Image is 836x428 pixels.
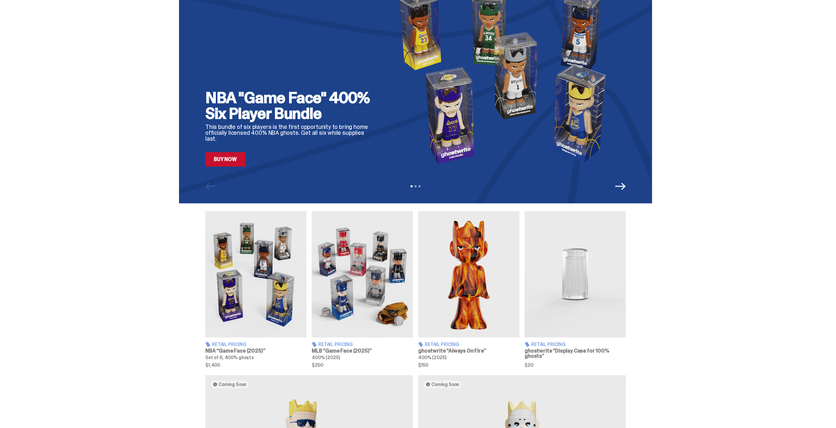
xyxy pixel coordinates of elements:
[312,355,340,360] span: 400% (2025)
[205,348,306,354] h3: NBA “Game Face (2025)”
[205,124,376,142] p: This bundle of six players is the first opportunity to bring home officially licensed 400% NBA gh...
[312,211,413,367] a: Game Face (2025) Retail Pricing
[415,185,417,187] button: View slide 2
[205,152,245,167] a: Buy Now
[531,342,566,347] span: Retail Pricing
[525,211,626,367] a: Display Case for 100% ghosts Retail Pricing
[418,211,519,337] img: Always On Fire
[525,363,626,367] span: $20
[205,90,376,121] h2: NBA "Game Face" 400% Six Player Bundle
[212,342,246,347] span: Retail Pricing
[418,348,519,354] h3: ghostwrite “Always On Fire”
[205,355,254,360] span: Set of 6, 400% ghosts
[218,382,246,387] span: Coming Soon
[418,185,420,187] button: View slide 3
[425,342,459,347] span: Retail Pricing
[418,363,519,367] span: $150
[312,363,413,367] span: $250
[418,211,519,367] a: Always On Fire Retail Pricing
[312,211,413,337] img: Game Face (2025)
[318,342,353,347] span: Retail Pricing
[431,382,459,387] span: Coming Soon
[418,355,446,360] span: 400% (2025)
[525,211,626,337] img: Display Case for 100% ghosts
[205,363,306,367] span: $1,400
[411,185,413,187] button: View slide 1
[205,211,306,337] img: Game Face (2025)
[312,348,413,354] h3: MLB “Game Face (2025)”
[615,181,626,192] button: Next
[525,348,626,359] h3: ghostwrite “Display Case for 100% ghosts”
[205,211,306,367] a: Game Face (2025) Retail Pricing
